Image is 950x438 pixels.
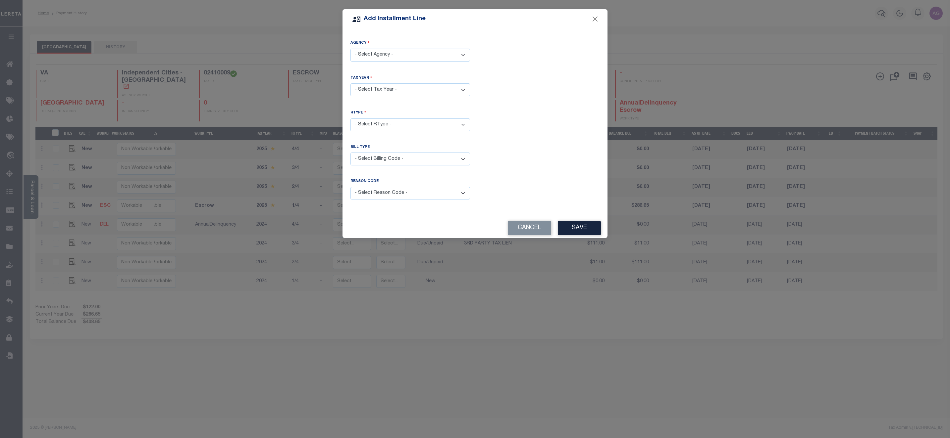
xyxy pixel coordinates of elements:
label: Bill Type [350,145,370,150]
label: Reason Code [350,179,379,184]
label: RType [350,109,366,116]
button: Save [558,221,601,235]
label: Agency [350,40,370,46]
label: Tax Year [350,75,372,81]
button: Cancel [508,221,551,235]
